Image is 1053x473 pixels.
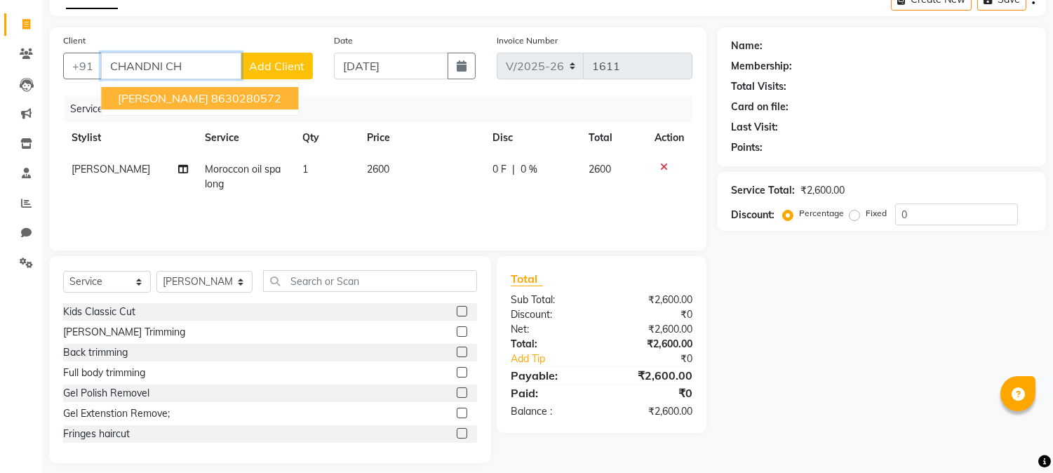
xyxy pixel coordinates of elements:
div: Services [65,96,703,122]
div: ₹2,600.00 [602,322,704,337]
div: Payable: [500,367,602,384]
div: Total: [500,337,602,352]
div: Balance : [500,404,602,419]
ngb-highlight: 8630280572 [211,91,281,105]
label: Date [334,34,353,47]
div: ₹2,600.00 [602,337,704,352]
div: Gel Extenstion Remove; [63,406,170,421]
button: Add Client [241,53,313,79]
div: Sub Total: [500,293,602,307]
div: ₹2,600.00 [602,404,704,419]
label: Invoice Number [497,34,558,47]
th: Price [358,122,484,154]
div: Fringes haircut [63,427,130,441]
span: 1 [302,163,308,175]
th: Total [581,122,647,154]
span: 0 % [521,162,537,177]
a: Add Tip [500,352,619,366]
th: Action [646,122,692,154]
div: Name: [731,39,763,53]
th: Disc [484,122,580,154]
button: +91 [63,53,102,79]
div: Full body trimming [63,366,145,380]
div: Back trimming [63,345,128,360]
th: Qty [294,122,358,154]
th: Service [197,122,295,154]
div: ₹0 [602,385,704,401]
div: Paid: [500,385,602,401]
div: Net: [500,322,602,337]
input: Search by Name/Mobile/Email/Code [101,53,241,79]
div: ₹2,600.00 [602,367,704,384]
div: Gel Polish Removel [63,386,149,401]
span: 0 F [492,162,507,177]
span: [PERSON_NAME] [72,163,150,175]
div: Service Total: [731,183,795,198]
span: 2600 [589,163,612,175]
span: | [512,162,515,177]
div: Discount: [731,208,774,222]
th: Stylist [63,122,197,154]
div: ₹0 [602,307,704,322]
span: Total [511,272,543,286]
span: 2600 [367,163,389,175]
div: Total Visits: [731,79,786,94]
div: ₹2,600.00 [800,183,845,198]
div: Discount: [500,307,602,322]
label: Fixed [866,207,887,220]
div: Membership: [731,59,792,74]
div: Points: [731,140,763,155]
div: ₹0 [619,352,704,366]
div: Kids Classic Cut [63,305,135,319]
input: Search or Scan [263,270,477,292]
div: ₹2,600.00 [602,293,704,307]
div: [PERSON_NAME] Trimming [63,325,185,340]
label: Client [63,34,86,47]
div: Card on file: [731,100,789,114]
span: [PERSON_NAME] [118,91,208,105]
span: Add Client [249,59,304,73]
span: Moroccon oil spa long [206,163,281,190]
div: Last Visit: [731,120,778,135]
label: Percentage [799,207,844,220]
